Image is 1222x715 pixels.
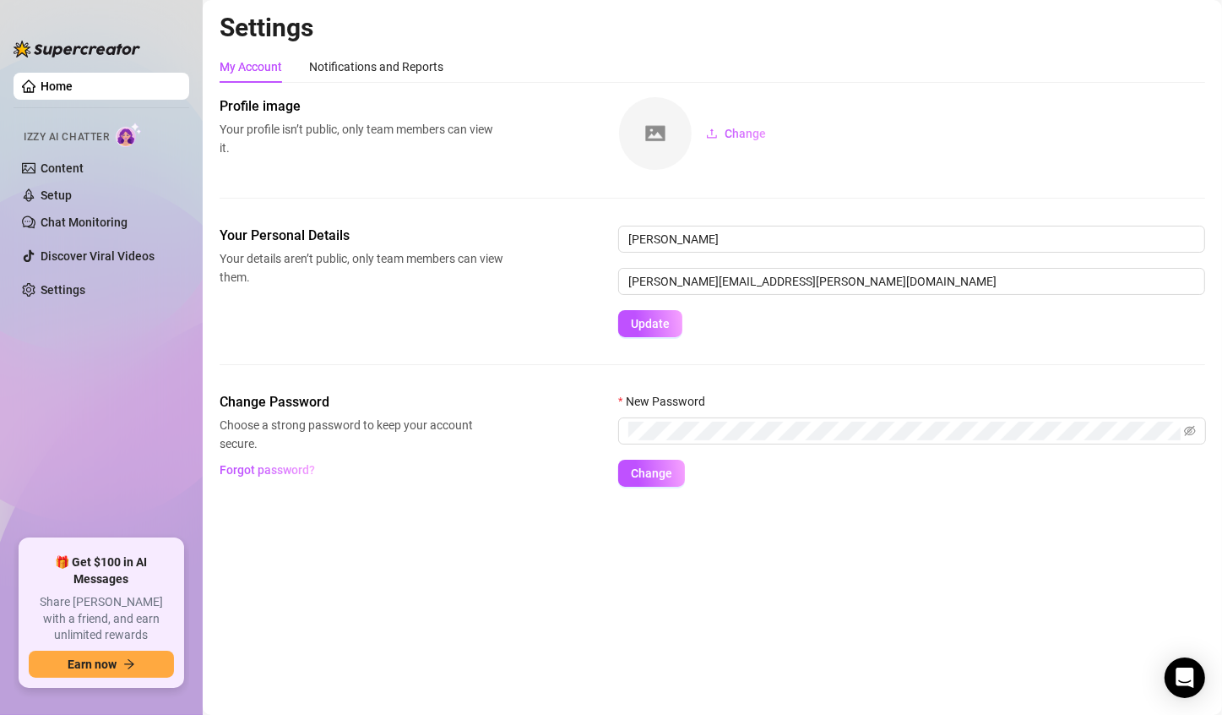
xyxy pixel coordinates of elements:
[41,161,84,175] a: Content
[220,249,503,287] span: Your details aren’t public, only team members can view them.
[220,57,282,76] div: My Account
[618,392,716,411] label: New Password
[41,188,72,202] a: Setup
[692,120,779,147] button: Change
[123,658,135,670] span: arrow-right
[631,467,672,480] span: Change
[41,216,128,229] a: Chat Monitoring
[220,456,316,483] button: Forgot password?
[618,226,1205,253] input: Enter name
[309,57,443,76] div: Notifications and Reports
[706,128,718,139] span: upload
[24,129,109,145] span: Izzy AI Chatter
[628,422,1181,440] input: New Password
[220,120,503,157] span: Your profile isn’t public, only team members can view it.
[116,123,142,147] img: AI Chatter
[220,226,503,246] span: Your Personal Details
[631,317,670,330] span: Update
[29,594,174,644] span: Share [PERSON_NAME] with a friend, and earn unlimited rewards
[220,463,316,477] span: Forgot password?
[618,460,685,487] button: Change
[220,416,503,453] span: Choose a strong password to keep your account secure.
[725,127,766,140] span: Change
[68,658,117,671] span: Earn now
[619,97,692,170] img: square-placeholder.png
[41,79,73,93] a: Home
[14,41,140,57] img: logo-BBDzfeDw.svg
[220,96,503,117] span: Profile image
[618,310,682,337] button: Update
[1165,658,1205,698] div: Open Intercom Messenger
[220,12,1205,44] h2: Settings
[41,249,155,263] a: Discover Viral Videos
[1184,425,1196,437] span: eye-invisible
[220,392,503,412] span: Change Password
[618,268,1205,295] input: Enter new email
[29,651,174,678] button: Earn nowarrow-right
[41,283,85,297] a: Settings
[29,554,174,587] span: 🎁 Get $100 in AI Messages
